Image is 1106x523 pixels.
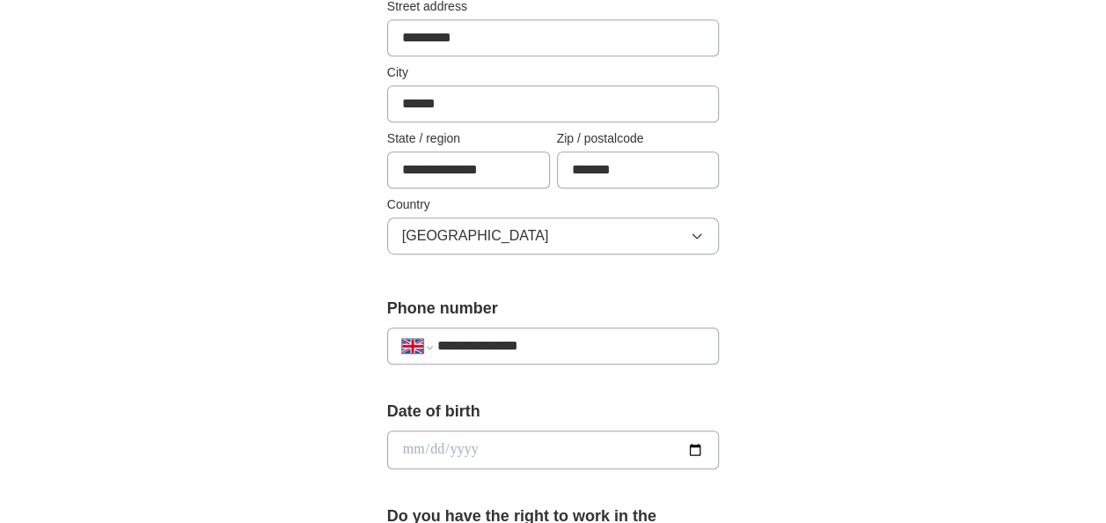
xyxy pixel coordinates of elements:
[387,63,720,82] label: City
[387,400,720,424] label: Date of birth
[387,217,720,254] button: [GEOGRAPHIC_DATA]
[557,129,720,148] label: Zip / postalcode
[387,297,720,320] label: Phone number
[402,225,549,247] span: [GEOGRAPHIC_DATA]
[387,129,550,148] label: State / region
[387,195,720,214] label: Country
